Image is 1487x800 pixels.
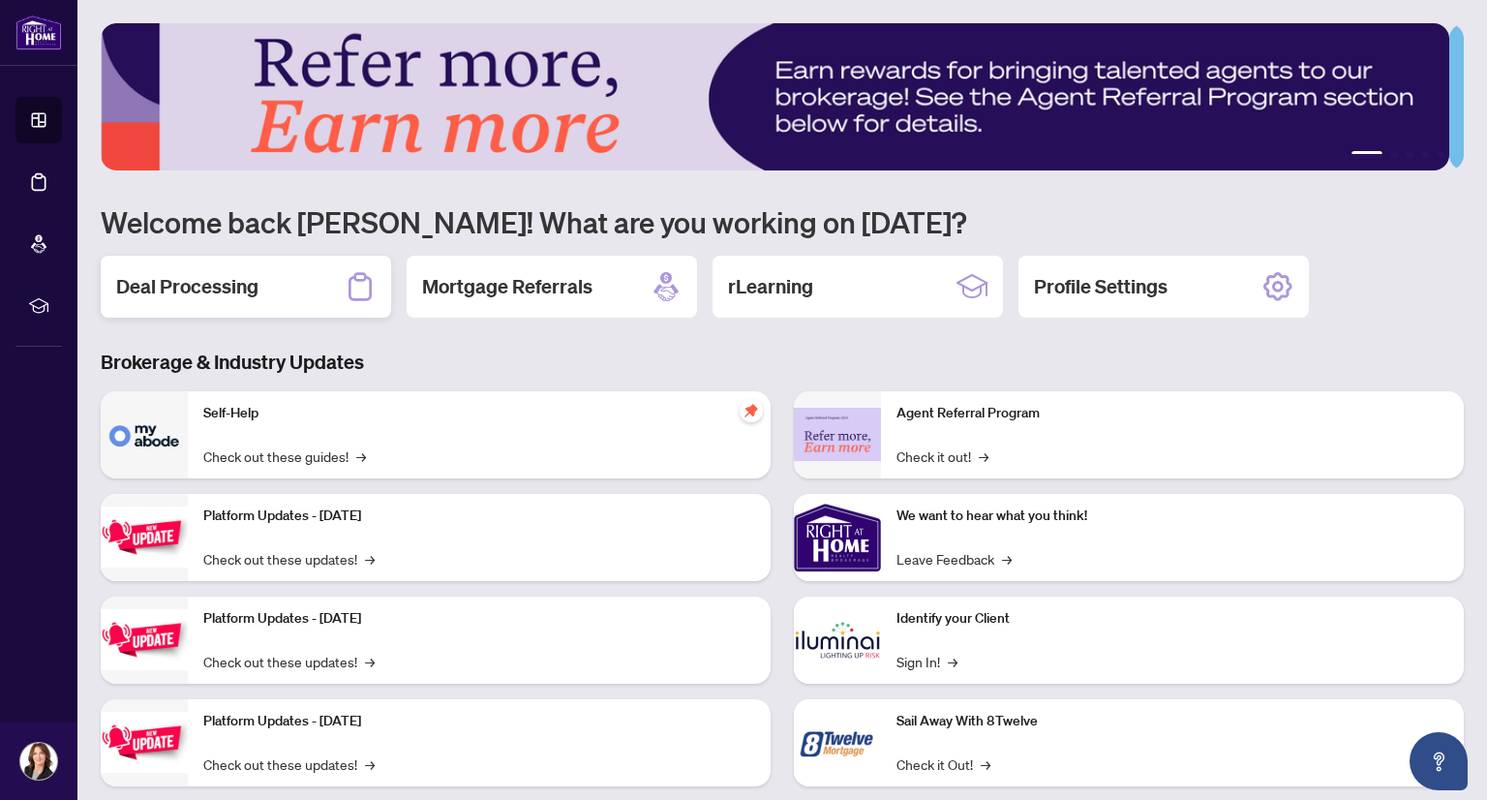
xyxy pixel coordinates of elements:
[794,699,881,786] img: Sail Away With 8Twelve
[728,273,813,300] h2: rLearning
[896,548,1012,569] a: Leave Feedback→
[203,446,366,467] a: Check out these guides!→
[203,548,375,569] a: Check out these updates!→
[1390,151,1398,159] button: 2
[896,403,1448,424] p: Agent Referral Program
[365,754,375,775] span: →
[15,15,62,50] img: logo
[101,203,1464,240] h1: Welcome back [PERSON_NAME]! What are you working on [DATE]?
[101,712,188,773] img: Platform Updates - June 23, 2025
[101,507,188,568] img: Platform Updates - July 21, 2025
[203,506,755,527] p: Platform Updates - [DATE]
[365,548,375,569] span: →
[896,754,990,775] a: Check it Out!→
[794,597,881,684] img: Identify your Client
[1437,151,1444,159] button: 5
[203,651,375,672] a: Check out these updates!→
[794,494,881,581] img: We want to hear what you think!
[365,651,375,672] span: →
[203,403,755,424] p: Self-Help
[203,608,755,630] p: Platform Updates - [DATE]
[203,711,755,732] p: Platform Updates - [DATE]
[422,273,592,300] h2: Mortgage Referrals
[101,349,1464,376] h3: Brokerage & Industry Updates
[1421,151,1429,159] button: 4
[896,711,1448,732] p: Sail Away With 8Twelve
[101,391,188,478] img: Self-Help
[356,446,366,467] span: →
[1410,732,1468,790] button: Open asap
[1034,273,1168,300] h2: Profile Settings
[794,408,881,461] img: Agent Referral Program
[948,651,957,672] span: →
[1406,151,1413,159] button: 3
[101,609,188,670] img: Platform Updates - July 8, 2025
[896,446,988,467] a: Check it out!→
[740,399,763,422] span: pushpin
[1351,151,1382,159] button: 1
[1002,548,1012,569] span: →
[979,446,988,467] span: →
[981,754,990,775] span: →
[896,608,1448,630] p: Identify your Client
[20,743,57,780] img: Profile Icon
[116,273,258,300] h2: Deal Processing
[896,506,1448,527] p: We want to hear what you think!
[101,23,1449,170] img: Slide 0
[896,651,957,672] a: Sign In!→
[203,754,375,775] a: Check out these updates!→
